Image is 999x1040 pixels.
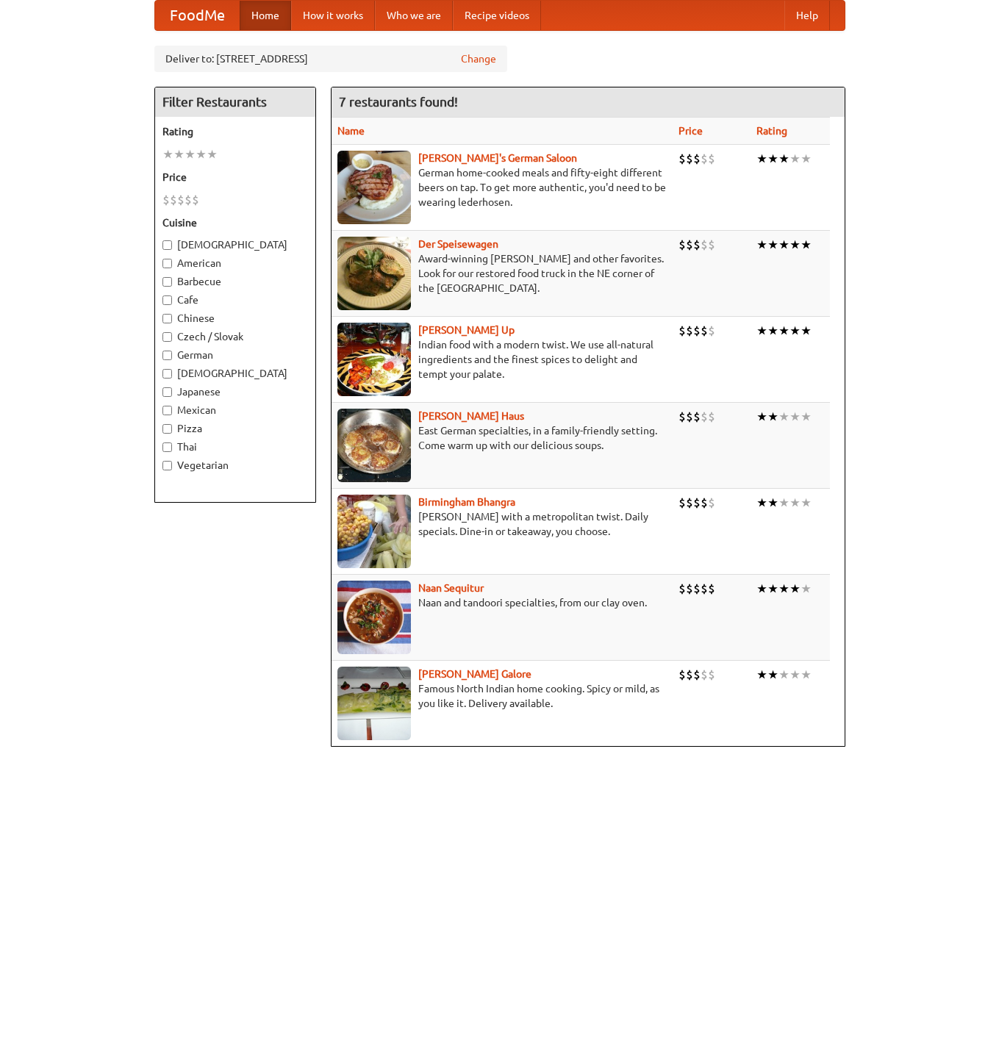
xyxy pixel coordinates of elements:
[693,495,701,511] li: $
[162,366,308,381] label: [DEMOGRAPHIC_DATA]
[162,406,172,415] input: Mexican
[162,314,172,323] input: Chinese
[154,46,507,72] div: Deliver to: [STREET_ADDRESS]
[162,403,308,417] label: Mexican
[337,337,667,381] p: Indian food with a modern twist. We use all-natural ingredients and the finest spices to delight ...
[162,329,308,344] label: Czech / Slovak
[162,274,308,289] label: Barbecue
[686,495,693,511] li: $
[708,409,715,425] li: $
[778,581,789,597] li: ★
[701,581,708,597] li: $
[162,421,308,436] label: Pizza
[337,237,411,310] img: speisewagen.jpg
[678,409,686,425] li: $
[708,237,715,253] li: $
[185,146,196,162] li: ★
[801,409,812,425] li: ★
[337,151,411,224] img: esthers.jpg
[708,495,715,511] li: $
[693,237,701,253] li: $
[778,667,789,683] li: ★
[693,581,701,597] li: $
[162,351,172,360] input: German
[162,170,308,184] h5: Price
[701,495,708,511] li: $
[767,409,778,425] li: ★
[177,192,185,208] li: $
[701,323,708,339] li: $
[162,277,172,287] input: Barbecue
[461,51,496,66] a: Change
[337,509,667,539] p: [PERSON_NAME] with a metropolitan twist. Daily specials. Dine-in or takeaway, you choose.
[337,595,667,610] p: Naan and tandoori specialties, from our clay oven.
[778,409,789,425] li: ★
[162,348,308,362] label: German
[789,151,801,167] li: ★
[701,667,708,683] li: $
[162,124,308,139] h5: Rating
[162,332,172,342] input: Czech / Slovak
[756,581,767,597] li: ★
[185,192,192,208] li: $
[375,1,453,30] a: Who we are
[756,237,767,253] li: ★
[708,667,715,683] li: $
[778,237,789,253] li: ★
[162,387,172,397] input: Japanese
[693,409,701,425] li: $
[162,384,308,399] label: Japanese
[756,151,767,167] li: ★
[337,251,667,295] p: Award-winning [PERSON_NAME] and other favorites. Look for our restored food truck in the NE corne...
[801,667,812,683] li: ★
[686,667,693,683] li: $
[678,125,703,137] a: Price
[708,581,715,597] li: $
[778,495,789,511] li: ★
[789,581,801,597] li: ★
[339,95,458,109] ng-pluralize: 7 restaurants found!
[337,409,411,482] img: kohlhaus.jpg
[337,681,667,711] p: Famous North Indian home cooking. Spicy or mild, as you like it. Delivery available.
[789,495,801,511] li: ★
[686,581,693,597] li: $
[337,125,365,137] a: Name
[767,237,778,253] li: ★
[678,151,686,167] li: $
[162,146,173,162] li: ★
[173,146,185,162] li: ★
[418,410,524,422] a: [PERSON_NAME] Haus
[337,581,411,654] img: naansequitur.jpg
[789,409,801,425] li: ★
[801,495,812,511] li: ★
[418,496,515,508] a: Birmingham Bhangra
[162,192,170,208] li: $
[789,323,801,339] li: ★
[337,667,411,740] img: currygalore.jpg
[162,442,172,452] input: Thai
[155,1,240,30] a: FoodMe
[162,458,308,473] label: Vegetarian
[337,495,411,568] img: bhangra.jpg
[162,237,308,252] label: [DEMOGRAPHIC_DATA]
[767,495,778,511] li: ★
[756,409,767,425] li: ★
[784,1,830,30] a: Help
[162,259,172,268] input: American
[701,237,708,253] li: $
[801,581,812,597] li: ★
[207,146,218,162] li: ★
[240,1,291,30] a: Home
[767,323,778,339] li: ★
[756,667,767,683] li: ★
[708,151,715,167] li: $
[789,667,801,683] li: ★
[418,668,531,680] a: [PERSON_NAME] Galore
[162,424,172,434] input: Pizza
[418,152,577,164] a: [PERSON_NAME]'s German Saloon
[678,237,686,253] li: $
[162,369,172,379] input: [DEMOGRAPHIC_DATA]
